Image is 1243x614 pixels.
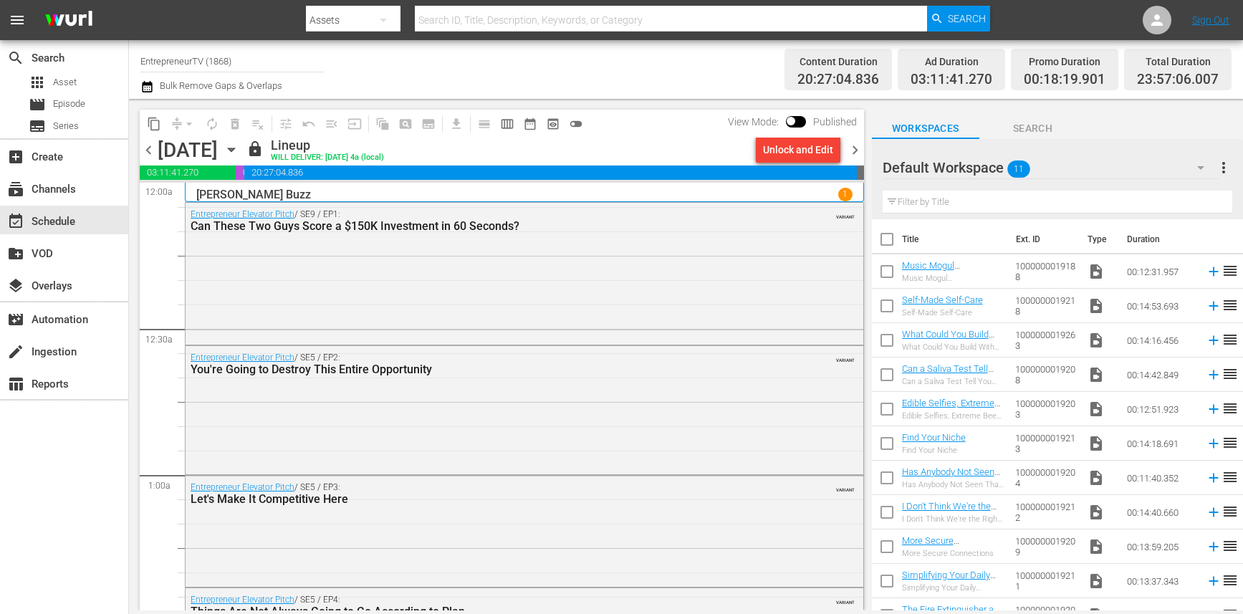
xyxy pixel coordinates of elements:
[542,112,565,135] span: View Backup
[902,363,994,395] a: Can a Saliva Test Tell You Whether He's the One?
[1009,564,1082,598] td: 1000000019211
[1024,52,1105,72] div: Promo Duration
[7,181,24,198] span: Channels
[1088,366,1105,383] span: Video
[902,398,1000,419] a: Edible Selfies, Extreme Beer Pong and More!
[902,260,997,292] a: Music Mogul [PERSON_NAME] Drops Business & Life Keys
[417,112,440,135] span: Create Series Block
[1222,537,1239,555] span: reorder
[1088,572,1105,590] span: Video
[1206,539,1222,555] svg: Add to Schedule
[1121,392,1200,426] td: 00:12:51.923
[846,141,864,159] span: chevron_right
[271,138,384,153] div: Lineup
[979,120,1087,138] span: Search
[1121,358,1200,392] td: 00:14:42.849
[1088,332,1105,349] span: Video
[857,166,864,180] span: 00:02:53.993
[1079,219,1118,259] th: Type
[902,466,1000,488] a: Has Anybody Not Seen That Product?
[1121,426,1200,461] td: 00:14:18.691
[1121,323,1200,358] td: 00:14:16.456
[902,583,1004,593] div: Simplifying Your Daily Routine
[53,75,77,90] span: Asset
[1206,264,1222,279] svg: Add to Schedule
[721,116,786,128] span: View Mode:
[1088,400,1105,418] span: Video
[806,116,864,128] span: Published
[843,189,848,199] p: 1
[1222,572,1239,589] span: reorder
[1007,219,1079,259] th: Ext. ID
[902,294,983,305] a: Self-Made Self-Care
[201,112,224,135] span: Loop Content
[191,482,294,492] a: Entrepreneur Elevator Pitch
[147,117,161,131] span: content_copy
[297,112,320,135] span: Revert to Primary Episode
[1088,263,1105,280] span: Video
[196,188,311,201] p: [PERSON_NAME] Buzz
[1007,154,1030,184] span: 11
[1215,159,1232,176] span: more_vert
[394,112,417,135] span: Create Search Block
[519,112,542,135] span: Month Calendar View
[1009,495,1082,529] td: 1000000019212
[523,117,537,131] span: date_range_outlined
[902,329,998,350] a: What Could You Build With Another $500,000?
[1121,254,1200,289] td: 00:12:31.957
[140,141,158,159] span: chevron_left
[902,514,1004,524] div: I Don't Think We're the Right Investors
[797,52,879,72] div: Content Duration
[366,110,394,138] span: Refresh All Search Blocks
[271,153,384,163] div: WILL DELIVER: [DATE] 4a (local)
[1121,495,1200,529] td: 00:14:40.660
[902,480,1004,489] div: Has Anybody Not Seen That Product?
[246,140,264,158] span: lock
[7,277,24,294] span: Overlays
[269,110,297,138] span: Customize Events
[902,342,1004,352] div: What Could You Build With Another $500,000?
[1222,503,1239,520] span: reorder
[1121,289,1200,323] td: 00:14:53.693
[158,80,282,91] span: Bulk Remove Gaps & Overlaps
[1206,573,1222,589] svg: Add to Schedule
[911,52,992,72] div: Ad Duration
[1088,504,1105,521] span: Video
[1222,400,1239,417] span: reorder
[1137,52,1219,72] div: Total Duration
[9,11,26,29] span: menu
[7,343,24,360] span: Ingestion
[1009,254,1082,289] td: 1000000019188
[1222,297,1239,314] span: reorder
[1206,367,1222,383] svg: Add to Schedule
[165,112,201,135] span: Remove Gaps & Overlaps
[7,148,24,166] span: Create
[1222,434,1239,451] span: reorder
[191,352,781,376] div: / SE5 / EP2:
[1222,331,1239,348] span: reorder
[191,209,781,233] div: / SE9 / EP1:
[1206,332,1222,348] svg: Add to Schedule
[246,112,269,135] span: Clear Lineup
[902,535,959,557] a: More Secure Connections
[244,166,856,180] span: 20:27:04.836
[1024,72,1105,88] span: 00:18:19.901
[236,166,245,180] span: 00:18:19.901
[836,208,855,219] span: VARIANT
[902,501,997,522] a: I Don't Think We're the Right Investors
[911,72,992,88] span: 03:11:41.270
[902,377,1004,386] div: Can a Saliva Test Tell You Whether He's the One?
[902,549,1004,558] div: More Secure Connections
[1206,504,1222,520] svg: Add to Schedule
[1009,289,1082,323] td: 1000000019218
[1192,14,1229,26] a: Sign Out
[143,112,165,135] span: Copy Lineup
[191,595,294,605] a: Entrepreneur Elevator Pitch
[763,137,833,163] div: Unlock and Edit
[1009,426,1082,461] td: 1000000019213
[1206,298,1222,314] svg: Add to Schedule
[191,492,781,506] div: Let's Make It Competitive Here
[1121,529,1200,564] td: 00:13:59.205
[902,411,1004,421] div: Edible Selfies, Extreme Beer Pong and More!
[191,352,294,363] a: Entrepreneur Elevator Pitch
